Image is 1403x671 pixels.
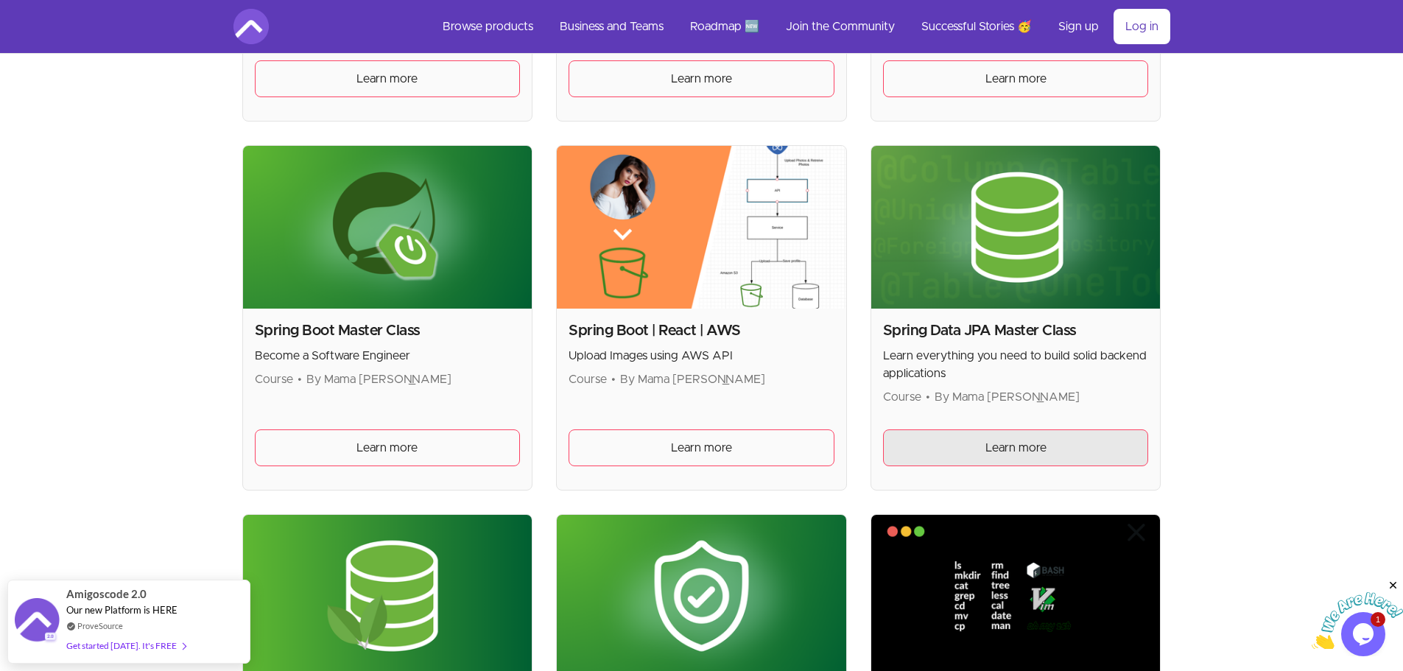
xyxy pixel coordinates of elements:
span: Learn more [356,439,418,457]
img: provesource social proof notification image [15,598,59,646]
a: Learn more [255,60,521,97]
p: Become a Software Engineer [255,347,521,365]
span: By Mama [PERSON_NAME] [620,373,765,385]
span: Course [255,373,293,385]
div: Get started [DATE]. It's FREE [66,637,186,654]
span: Learn more [671,70,732,88]
p: Learn everything you need to build solid backend applications [883,347,1149,382]
h2: Spring Data JPA Master Class [883,320,1149,341]
a: Business and Teams [548,9,675,44]
span: • [298,373,302,385]
span: Course [883,391,921,403]
a: Learn more [569,60,834,97]
a: Sign up [1047,9,1111,44]
a: ProveSource [77,621,123,630]
h2: Spring Boot Master Class [255,320,521,341]
img: Product image for Spring Boot Master Class [243,146,532,309]
span: By Mama [PERSON_NAME] [935,391,1080,403]
a: Log in [1114,9,1170,44]
span: Learn more [985,70,1047,88]
p: Upload Images using AWS API [569,347,834,365]
a: Learn more [255,429,521,466]
a: Join the Community [774,9,907,44]
nav: Main [431,9,1170,44]
span: Learn more [671,439,732,457]
iframe: chat widget [1312,579,1403,649]
img: Product image for Spring Boot | React | AWS [557,146,846,309]
a: Browse products [431,9,545,44]
a: Learn more [569,429,834,466]
a: Successful Stories 🥳 [910,9,1044,44]
a: Roadmap 🆕 [678,9,771,44]
span: Amigoscode 2.0 [66,586,147,603]
img: Product image for Spring Data JPA Master Class [871,146,1161,309]
a: Learn more [883,429,1149,466]
span: • [611,373,616,385]
h2: Spring Boot | React | AWS [569,320,834,341]
span: Learn more [985,439,1047,457]
span: Our new Platform is HERE [66,604,177,616]
span: Course [569,373,607,385]
span: By Mama [PERSON_NAME] [306,373,451,385]
span: Learn more [356,70,418,88]
span: • [926,391,930,403]
a: Learn more [883,60,1149,97]
img: Amigoscode logo [233,9,269,44]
